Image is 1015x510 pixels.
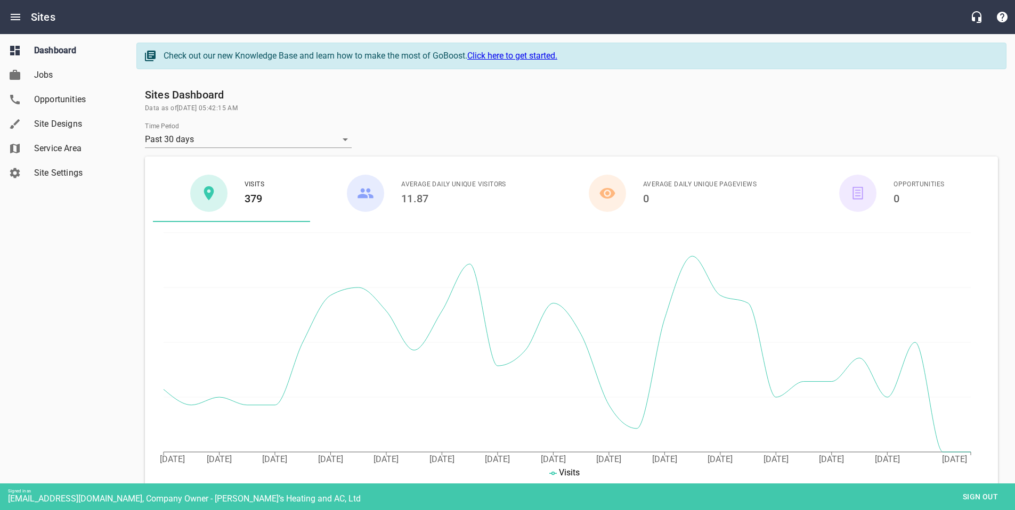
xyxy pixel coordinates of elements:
h6: 0 [894,190,944,207]
tspan: [DATE] [262,454,287,464]
tspan: [DATE] [207,454,232,464]
button: Live Chat [964,4,989,30]
tspan: [DATE] [942,454,967,464]
div: Past 30 days [145,131,352,148]
tspan: [DATE] [764,454,789,464]
div: Check out our new Knowledge Base and learn how to make the most of GoBoost. [164,50,995,62]
tspan: [DATE] [541,454,566,464]
span: Service Area [34,142,115,155]
span: Jobs [34,69,115,81]
span: Average Daily Unique Pageviews [643,179,757,190]
tspan: [DATE] [596,454,621,464]
tspan: [DATE] [708,454,733,464]
div: Signed in as [8,489,1015,493]
tspan: [DATE] [429,454,454,464]
h6: Sites [31,9,55,26]
span: Site Settings [34,167,115,179]
tspan: [DATE] [160,454,185,464]
div: [EMAIL_ADDRESS][DOMAIN_NAME], Company Owner - [PERSON_NAME]’s Heating and AC, Ltd [8,493,1015,504]
button: Sign out [954,487,1007,507]
span: Data as of [DATE] 05:42:15 AM [145,103,998,114]
span: Visits [559,467,580,478]
span: Average Daily Unique Visitors [401,179,506,190]
a: Click here to get started. [467,51,557,61]
span: Opportunities [34,93,115,106]
span: Opportunities [894,179,944,190]
span: Site Designs [34,118,115,130]
tspan: [DATE] [652,454,677,464]
label: Time Period [145,123,179,129]
h6: 11.87 [401,190,506,207]
span: Dashboard [34,44,115,57]
span: Sign out [958,490,1003,504]
button: Open drawer [3,4,28,30]
tspan: [DATE] [373,454,399,464]
h6: Sites Dashboard [145,86,998,103]
h6: 379 [245,190,264,207]
span: Visits [245,179,264,190]
tspan: [DATE] [819,454,844,464]
h6: 0 [643,190,757,207]
tspan: [DATE] [318,454,343,464]
button: Support Portal [989,4,1015,30]
tspan: [DATE] [875,454,900,464]
tspan: [DATE] [485,454,510,464]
